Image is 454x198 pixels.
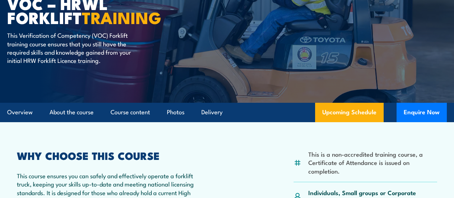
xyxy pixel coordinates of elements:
a: Course content [111,103,150,122]
h2: WHY CHOOSE THIS COURSE [17,151,199,160]
a: About the course [50,103,94,122]
a: Upcoming Schedule [315,103,384,122]
a: Overview [7,103,33,122]
a: Delivery [201,103,223,122]
a: Photos [167,103,184,122]
strong: TRAINING [82,5,162,29]
li: This is a non-accredited training course, a Certificate of Attendance is issued on completion. [308,150,437,175]
p: This Verification of Competency (VOC) Forklift training course ensures that you still have the re... [7,31,138,65]
button: Enquire Now [397,103,447,122]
